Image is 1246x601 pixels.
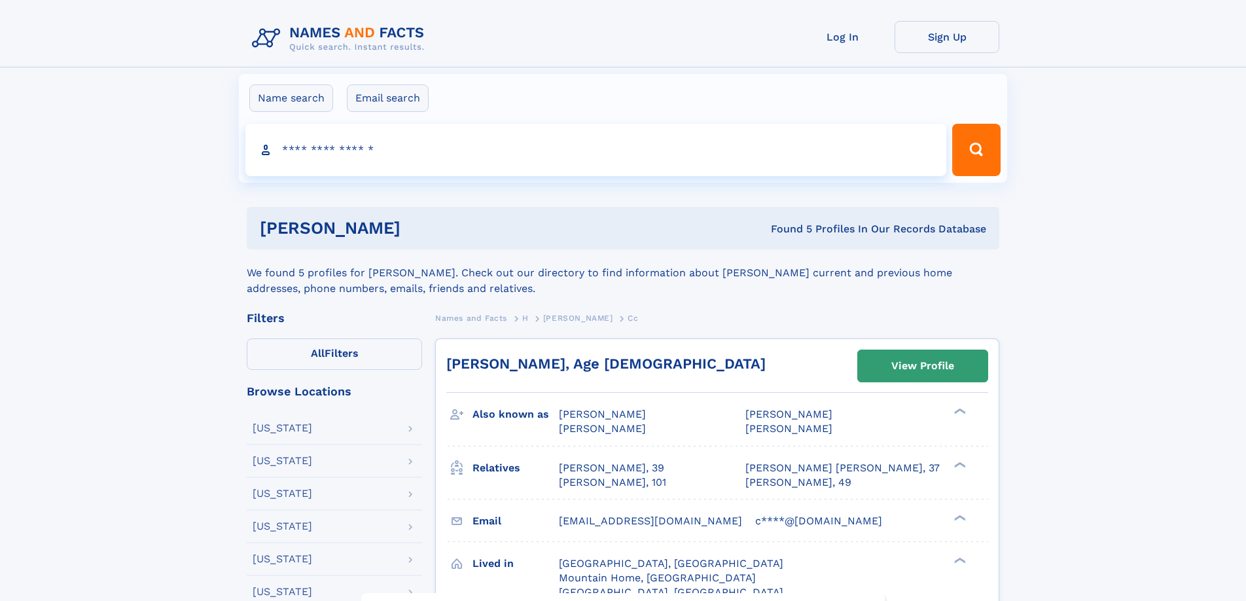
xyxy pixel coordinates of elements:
div: ❯ [952,407,967,416]
h3: Also known as [472,403,559,426]
label: Email search [347,84,429,112]
label: Filters [247,338,422,370]
button: Search Button [952,124,1001,176]
div: We found 5 profiles for [PERSON_NAME]. Check out our directory to find information about [PERSON_... [247,249,999,297]
span: [EMAIL_ADDRESS][DOMAIN_NAME] [559,515,742,527]
input: search input [245,124,946,176]
div: [US_STATE] [253,521,312,532]
h3: Lived in [472,553,559,575]
span: [PERSON_NAME] [559,408,646,420]
div: Browse Locations [247,386,422,397]
h1: [PERSON_NAME] [260,220,586,236]
a: Log In [790,21,895,53]
div: [US_STATE] [253,488,312,499]
div: [US_STATE] [253,554,312,564]
div: [US_STATE] [253,587,312,597]
a: View Profile [858,350,988,382]
span: H [522,314,529,323]
div: ❯ [952,513,967,522]
a: [PERSON_NAME], 101 [559,475,666,490]
div: ❯ [952,460,967,469]
a: Names and Facts [435,310,507,326]
div: [US_STATE] [253,456,312,466]
span: [PERSON_NAME] [559,422,646,435]
span: Cc [628,314,638,323]
span: [PERSON_NAME] [543,314,613,323]
h3: Email [472,510,559,532]
a: [PERSON_NAME], 49 [745,475,851,490]
img: Logo Names and Facts [247,21,435,56]
div: Filters [247,312,422,324]
div: View Profile [891,351,954,381]
span: [GEOGRAPHIC_DATA], [GEOGRAPHIC_DATA] [559,586,783,598]
div: ❯ [952,556,967,564]
a: Sign Up [895,21,999,53]
span: Mountain Home, [GEOGRAPHIC_DATA] [559,572,756,584]
a: H [522,310,529,326]
a: [PERSON_NAME] [543,310,613,326]
a: [PERSON_NAME], 39 [559,461,664,475]
span: [PERSON_NAME] [745,422,832,435]
div: [US_STATE] [253,423,312,433]
label: Name search [249,84,333,112]
span: All [311,347,325,359]
span: [PERSON_NAME] [745,408,832,420]
h3: Relatives [472,457,559,479]
a: [PERSON_NAME], Age [DEMOGRAPHIC_DATA] [446,355,766,372]
div: Found 5 Profiles In Our Records Database [586,222,986,236]
span: [GEOGRAPHIC_DATA], [GEOGRAPHIC_DATA] [559,557,783,570]
a: [PERSON_NAME] [PERSON_NAME], 37 [745,461,940,475]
